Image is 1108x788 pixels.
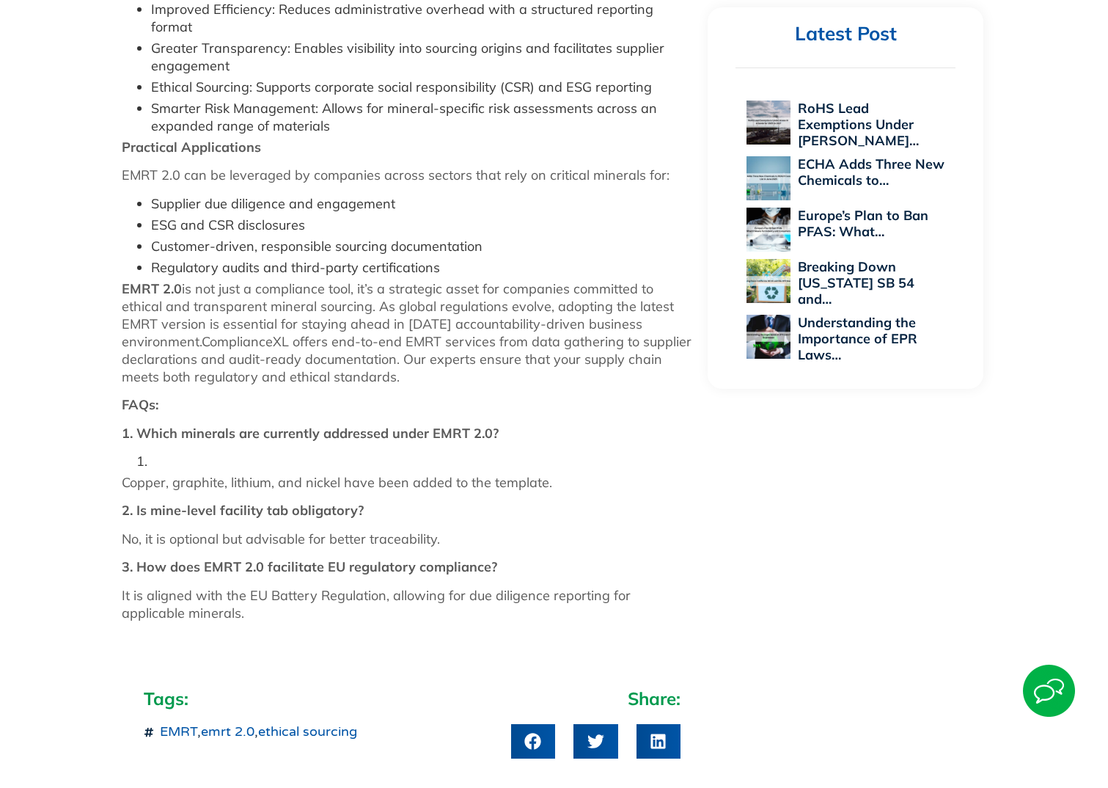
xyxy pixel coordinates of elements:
div: Share on twitter [573,724,617,759]
span: , , [156,724,357,740]
p: No, it is optional but advisable for better traceability. [122,530,694,548]
h2: Share: [511,687,680,709]
div: Share on facebook [511,724,555,759]
strong: 1. Which minerals are currently addressed under EMRT 2.0? [122,425,499,442]
img: ECHA Adds Three New Chemicals to REACH Candidate List in June 2025 [746,156,790,200]
img: Start Chat [1023,665,1075,717]
a: Breaking Down [US_STATE] SB 54 and… [798,258,914,307]
li: Greater Transparency: Enables visibility into sourcing origins and facilitates supplier engagement [151,40,694,75]
li: Improved Efficiency: Reduces administrative overhead with a structured reporting format [151,1,694,36]
p: It is aligned with the EU Battery Regulation, allowing for due diligence reporting for applicable... [122,587,694,622]
li: Customer-driven, responsible sourcing documentation [151,238,694,255]
img: Europe’s Plan to Ban PFAS: What It Means for Industry and Consumers [746,208,790,252]
li: Supplier due diligence and engagement [151,195,694,213]
h2: Tags: [144,687,497,709]
img: Understanding the Importance of EPR Laws for Businesses [746,315,790,359]
img: Breaking Down California SB 54 and the EPR Mandate [746,259,790,303]
a: Understanding the Importance of EPR Laws… [798,314,917,363]
strong: Practical Applications [122,139,261,156]
strong: 2. Is mine-level facility tab obligatory? [122,502,364,519]
li: Ethical Sourcing: Supports corporate social responsibility (CSR) and ESG reporting [151,79,694,96]
img: RoHS Lead Exemptions Under Annex III A Guide for 2025 to 2027 [746,101,790,145]
li: Smarter Risk Management: Allows for mineral-specific risk assessments across an expanded range of... [151,100,694,135]
a: RoHS Lead Exemptions Under [PERSON_NAME]… [798,100,919,149]
strong: EMRT 2.0 [122,280,182,297]
div: Share on linkedin [636,724,680,759]
a: EMRT [160,723,197,740]
p: is not just a compliance tool, it’s a strategic asset for companies committed to ethical and tran... [122,280,694,386]
p: EMRT 2.0 can be leveraged by companies across sectors that rely on critical minerals for: [122,167,694,184]
li: ESG and CSR disclosures [151,216,694,234]
strong: FAQs: [122,396,158,413]
strong: 3. How does EMRT 2.0 facilitate EU regulatory compliance? [122,558,497,575]
a: ECHA Adds Three New Chemicals to… [798,156,944,189]
a: Europe’s Plan to Ban PFAS: What… [798,207,928,240]
a: ethical sourcing [258,723,357,740]
li: Regulatory audits and third-party certifications [151,259,694,277]
p: Copper, graphite, lithium, and nickel have been added to the template. [122,474,694,492]
a: emrt 2.0 [201,723,254,740]
h2: Latest Post [735,22,955,46]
